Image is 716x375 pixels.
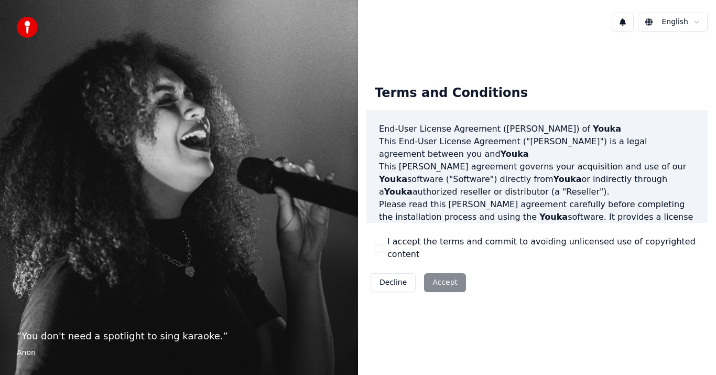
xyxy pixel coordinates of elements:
button: Decline [371,273,416,292]
span: Youka [539,212,568,222]
span: Youka [384,187,413,197]
footer: Anon [17,348,341,358]
p: Please read this [PERSON_NAME] agreement carefully before completing the installation process and... [379,198,695,249]
h3: End-User License Agreement ([PERSON_NAME]) of [379,123,695,135]
div: Terms and Conditions [366,77,536,110]
p: This End-User License Agreement ("[PERSON_NAME]") is a legal agreement between you and [379,135,695,160]
p: “ You don't need a spotlight to sing karaoke. ” [17,329,341,344]
span: Youka [554,174,582,184]
span: Youka [593,124,621,134]
p: This [PERSON_NAME] agreement governs your acquisition and use of our software ("Software") direct... [379,160,695,198]
label: I accept the terms and commit to avoiding unlicensed use of copyrighted content [387,235,699,261]
span: Youka [501,149,529,159]
img: youka [17,17,38,38]
span: Youka [379,174,407,184]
